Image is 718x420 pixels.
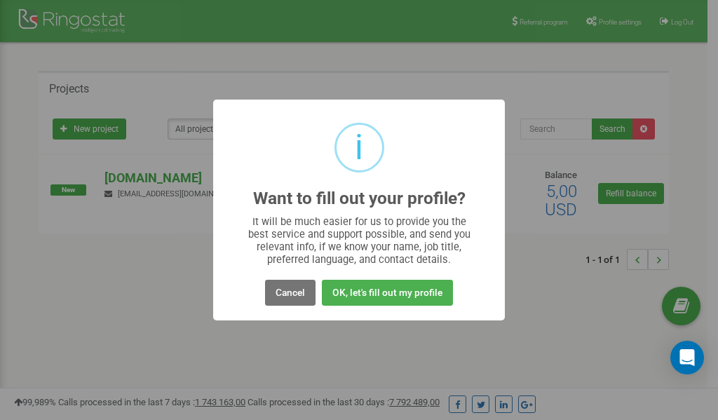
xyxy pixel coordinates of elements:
[355,125,363,170] div: i
[265,280,316,306] button: Cancel
[322,280,453,306] button: OK, let's fill out my profile
[241,215,477,266] div: It will be much easier for us to provide you the best service and support possible, and send you ...
[253,189,466,208] h2: Want to fill out your profile?
[670,341,704,374] div: Open Intercom Messenger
